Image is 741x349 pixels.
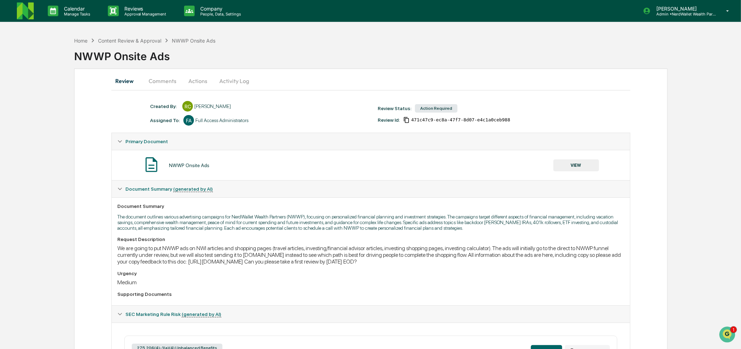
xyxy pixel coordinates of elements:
[7,54,20,67] img: 1746055101610-c473b297-6a78-478c-a979-82029cc54cd1
[14,139,44,146] span: Data Lookup
[112,180,630,197] div: Document Summary (generated by AI)
[58,6,94,12] p: Calendar
[150,103,179,109] div: Created By: ‎ ‎
[651,6,716,12] p: [PERSON_NAME]
[172,38,215,44] div: NWWP Onsite Ads
[7,89,18,101] img: Jack Rasmussen
[719,326,737,345] iframe: Open customer support
[194,103,231,109] div: [PERSON_NAME]
[7,126,13,132] div: 🖐️
[111,72,143,89] button: Review
[143,156,160,173] img: Document Icon
[117,291,624,297] div: Supporting Documents
[32,61,97,67] div: We're available if you need us!
[112,150,630,180] div: Primary Document
[109,77,128,85] button: See all
[119,6,170,12] p: Reviews
[125,139,168,144] span: Primary Document
[7,15,128,26] p: How can we help?
[378,106,411,111] div: Review Status:
[378,117,400,123] div: Review Id:
[62,96,77,102] span: [DATE]
[125,311,221,317] span: SEC Marketing Rule Risk
[4,122,48,135] a: 🖐️Preclearance
[7,139,13,145] div: 🔎
[4,136,47,148] a: 🔎Data Lookup
[32,54,115,61] div: Start new chat
[112,197,630,305] div: Document Summary (generated by AI)
[51,126,57,132] div: 🗄️
[22,96,57,102] span: [PERSON_NAME]
[125,186,213,192] span: Document Summary
[112,133,630,150] div: Primary Document
[117,236,624,242] div: Request Description
[411,117,510,123] span: 471c47c9-ec8a-47f7-8d07-e4c1a0ceb988
[173,186,213,192] u: (generated by AI)
[58,125,87,132] span: Attestations
[143,72,182,89] button: Comments
[48,122,90,135] a: 🗄️Attestations
[14,96,20,102] img: 1746055101610-c473b297-6a78-478c-a979-82029cc54cd1
[15,54,27,67] img: 8933085812038_c878075ebb4cc5468115_72.jpg
[17,2,34,19] img: logo
[195,6,245,12] p: Company
[117,203,624,209] div: Document Summary
[74,38,87,44] div: Home
[415,104,457,113] div: Action Required
[98,38,161,44] div: Content Review & Approval
[117,245,624,265] div: We are going to put NWWP ads on NWI articles and shopping pages (travel articles, investing/finan...
[117,279,624,286] div: Medium
[119,56,128,65] button: Start new chat
[112,306,630,323] div: SEC Marketing Rule Risk (generated by AI)
[214,72,255,89] button: Activity Log
[195,118,248,123] div: Full Access Administrators
[182,72,214,89] button: Actions
[58,12,94,17] p: Manage Tasks
[50,156,85,161] a: Powered byPylon
[117,214,624,231] p: The document outlines various advertising campaigns for NerdWallet Wealth Partners (NWWP), focusi...
[182,311,221,317] u: (generated by AI)
[182,101,193,112] div: RC
[119,12,170,17] p: Approval Management
[651,12,716,17] p: Admin • NerdWallet Wealth Partners
[169,163,209,168] div: NWWP Onsite Ads
[195,12,245,17] p: People, Data, Settings
[111,72,630,89] div: secondary tabs example
[150,118,180,123] div: Assigned To:
[74,44,741,63] div: NWWP Onsite Ads
[58,96,61,102] span: •
[117,271,624,276] div: Urgency
[183,115,194,126] div: FA
[14,125,45,132] span: Preclearance
[70,156,85,161] span: Pylon
[553,159,599,171] button: VIEW
[7,78,47,84] div: Past conversations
